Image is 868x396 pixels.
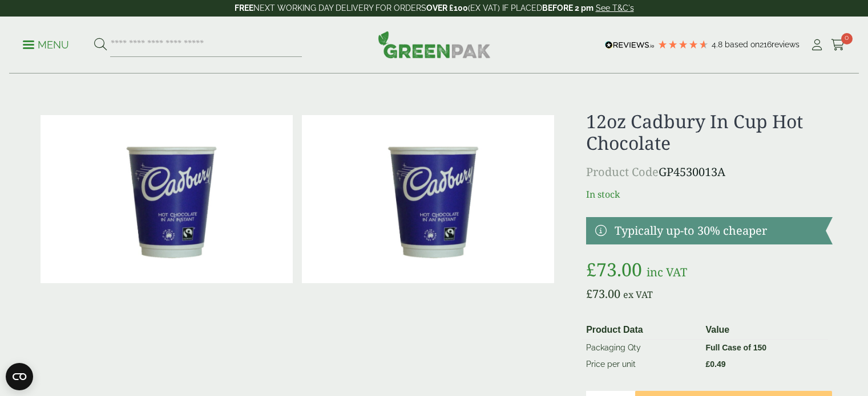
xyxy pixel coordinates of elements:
[705,360,725,369] bdi: 0.49
[41,115,293,283] img: Cadbury
[582,339,701,356] td: Packaging Qty
[586,164,832,181] p: GP4530013A
[810,39,824,51] i: My Account
[725,40,760,49] span: Based on
[647,264,687,280] span: inc VAT
[586,111,832,154] h1: 12oz Cadbury In Cup Hot Chocolate
[586,164,659,179] span: Product Code
[605,41,655,49] img: REVIEWS.io
[831,39,845,51] i: Cart
[760,40,772,49] span: 216
[582,356,701,373] td: Price per unit
[623,288,653,301] span: ex VAT
[772,40,800,49] span: reviews
[705,360,710,369] span: £
[586,187,832,201] p: In stock
[302,115,554,283] img: 12oz Cadbury In Cup Hot Chocolate Full Case Of 0
[831,36,845,54] a: 0
[586,257,642,281] bdi: 73.00
[378,31,491,58] img: GreenPak Supplies
[705,343,766,352] strong: Full Case of 150
[542,3,594,13] strong: BEFORE 2 pm
[841,33,853,44] span: 0
[586,286,620,301] bdi: 73.00
[586,257,596,281] span: £
[596,3,634,13] a: See T&C's
[23,38,69,50] a: Menu
[712,40,725,49] span: 4.8
[657,39,709,50] div: 4.79 Stars
[426,3,468,13] strong: OVER £100
[586,286,592,301] span: £
[23,38,69,52] p: Menu
[582,321,701,340] th: Product Data
[235,3,253,13] strong: FREE
[701,321,827,340] th: Value
[6,363,33,390] button: Open CMP widget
